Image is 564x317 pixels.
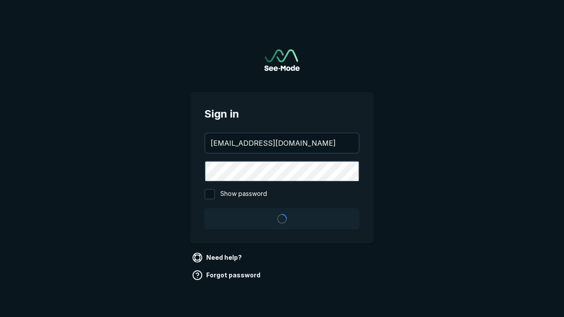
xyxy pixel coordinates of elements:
img: See-Mode Logo [264,49,300,71]
a: Need help? [190,251,245,265]
a: Forgot password [190,268,264,282]
input: your@email.com [205,133,359,153]
span: Show password [220,189,267,199]
a: Go to sign in [264,49,300,71]
span: Sign in [204,106,360,122]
